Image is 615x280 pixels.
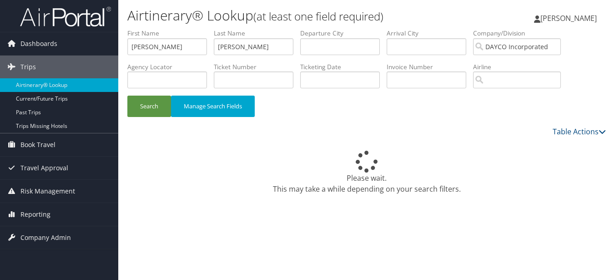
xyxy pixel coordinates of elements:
label: Company/Division [473,29,568,38]
span: Company Admin [20,226,71,249]
label: Arrival City [387,29,473,38]
button: Search [127,96,171,117]
a: [PERSON_NAME] [534,5,606,32]
span: [PERSON_NAME] [540,13,597,23]
h1: Airtinerary® Lookup [127,6,446,25]
span: Dashboards [20,32,57,55]
span: Risk Management [20,180,75,203]
label: First Name [127,29,214,38]
label: Last Name [214,29,300,38]
label: Invoice Number [387,62,473,71]
label: Agency Locator [127,62,214,71]
span: Book Travel [20,133,55,156]
label: Ticketing Date [300,62,387,71]
a: Table Actions [553,127,606,137]
span: Travel Approval [20,157,68,179]
span: Trips [20,56,36,78]
label: Departure City [300,29,387,38]
img: airportal-logo.png [20,6,111,27]
span: Reporting [20,203,50,226]
label: Airline [473,62,568,71]
button: Manage Search Fields [171,96,255,117]
div: Please wait. This may take a while depending on your search filters. [127,151,606,194]
label: Ticket Number [214,62,300,71]
small: (at least one field required) [253,9,383,24]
